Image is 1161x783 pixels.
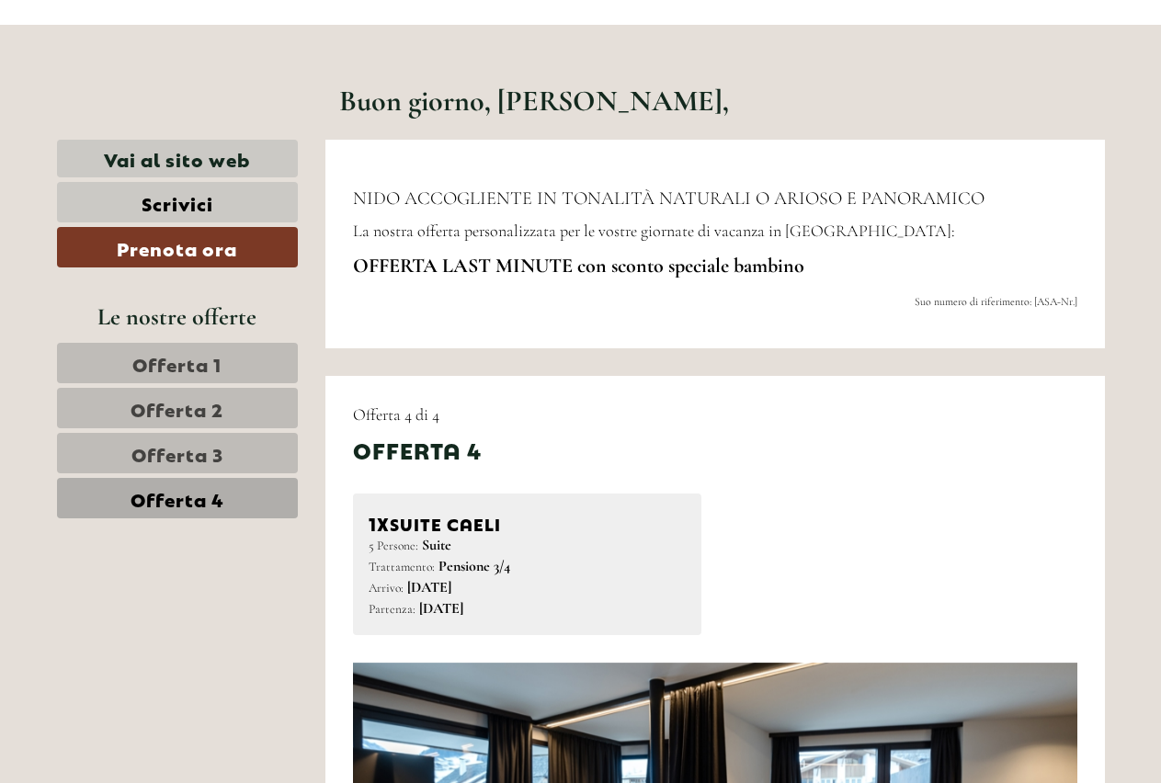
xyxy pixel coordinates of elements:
div: Buon giorno, come possiamo aiutarla? [14,50,255,106]
b: [DATE] [419,599,463,618]
div: Le nostre offerte [57,300,299,334]
b: Suite [422,536,451,554]
div: [GEOGRAPHIC_DATA] [28,53,245,68]
div: [DATE] [329,14,395,45]
b: [DATE] [407,578,451,596]
span: Offerta 3 [131,440,223,466]
span: Offerta 1 [132,350,222,376]
span: Offerta 4 [131,485,224,511]
small: 21:17 [28,89,245,102]
span: La nostra offerta personalizzata per le vostre giornate di vacanza in [GEOGRAPHIC_DATA]: [353,221,955,241]
small: Partenza: [369,601,415,617]
div: Offerta 4 [353,434,482,465]
b: Pensione 3/4 [438,557,510,575]
span: NIDO ACCOGLIENTE IN TONALITÀ NATURALI O ARIOSO E PANORAMICO [353,187,985,210]
span: Offerta 4 di 4 [353,404,439,425]
a: Vai al sito web [57,140,299,177]
small: Arrivo: [369,580,404,596]
small: Trattamento: [369,559,435,574]
button: Invia [616,476,724,516]
a: Scrivici [57,182,299,222]
a: Prenota ora [57,227,299,267]
span: Suo numero di riferimento: [ASA-Nr.] [915,295,1077,308]
b: 1x [369,509,390,535]
span: Offerta 2 [131,395,223,421]
small: 5 Persone: [369,538,418,553]
strong: OFFERTA LAST MINUTE con sconto speciale bambino [353,254,804,278]
h1: Buon giorno, [PERSON_NAME], [339,85,729,117]
div: SUITE CAELI [369,509,686,536]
